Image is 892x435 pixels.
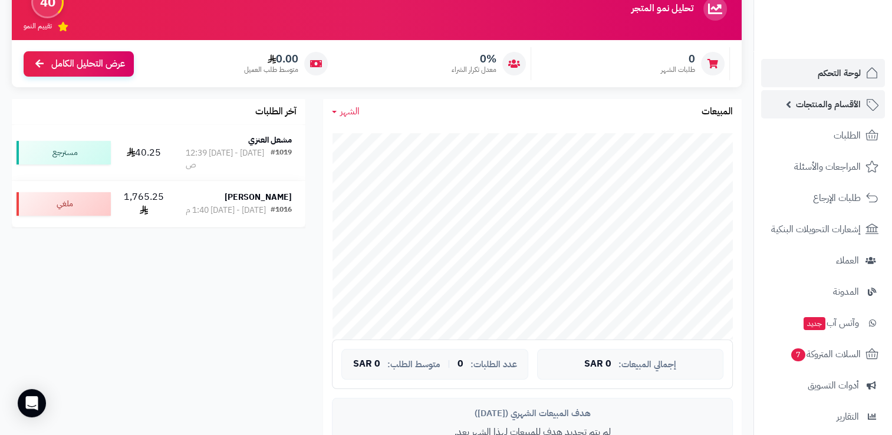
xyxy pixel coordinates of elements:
[796,96,861,113] span: الأقسام والمنتجات
[771,221,861,238] span: إشعارات التحويلات البنكية
[244,65,298,75] span: متوسط طلب العميل
[447,360,450,368] span: |
[761,340,885,368] a: السلات المتروكة7
[761,121,885,150] a: الطلبات
[452,65,496,75] span: معدل تكرار الشراء
[116,125,172,180] td: 40.25
[584,359,611,370] span: 0 SAR
[332,105,360,118] a: الشهر
[761,153,885,181] a: المراجعات والأسئلة
[631,4,693,14] h3: تحليل نمو المتجر
[244,52,298,65] span: 0.00
[761,278,885,306] a: المدونة
[255,107,297,117] h3: آخر الطلبات
[186,147,271,171] div: [DATE] - [DATE] 12:39 ص
[116,181,172,227] td: 1,765.25
[17,141,111,164] div: مسترجع
[791,348,805,361] span: 7
[813,190,861,206] span: طلبات الإرجاع
[661,65,695,75] span: طلبات الشهر
[761,403,885,431] a: التقارير
[51,57,125,71] span: عرض التحليل الكامل
[353,359,380,370] span: 0 SAR
[818,65,861,81] span: لوحة التحكم
[702,107,733,117] h3: المبيعات
[618,360,676,370] span: إجمالي المبيعات:
[761,371,885,400] a: أدوات التسويق
[804,317,825,330] span: جديد
[271,147,292,171] div: #1019
[24,51,134,77] a: عرض التحليل الكامل
[761,184,885,212] a: طلبات الإرجاع
[341,407,723,420] div: هدف المبيعات الشهري ([DATE])
[761,309,885,337] a: وآتس آبجديد
[834,127,861,144] span: الطلبات
[790,346,861,362] span: السلات المتروكة
[186,205,266,216] div: [DATE] - [DATE] 1:40 م
[802,315,859,331] span: وآتس آب
[794,159,861,175] span: المراجعات والأسئلة
[18,389,46,417] div: Open Intercom Messenger
[761,246,885,275] a: العملاء
[457,359,463,370] span: 0
[837,408,859,425] span: التقارير
[387,360,440,370] span: متوسط الطلب:
[833,284,859,300] span: المدونة
[836,252,859,269] span: العملاء
[470,360,517,370] span: عدد الطلبات:
[24,21,52,31] span: تقييم النمو
[340,104,360,118] span: الشهر
[271,205,292,216] div: #1016
[761,215,885,243] a: إشعارات التحويلات البنكية
[661,52,695,65] span: 0
[17,192,111,216] div: ملغي
[452,52,496,65] span: 0%
[248,134,292,146] strong: مشعل العنزي
[225,191,292,203] strong: [PERSON_NAME]
[808,377,859,394] span: أدوات التسويق
[761,59,885,87] a: لوحة التحكم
